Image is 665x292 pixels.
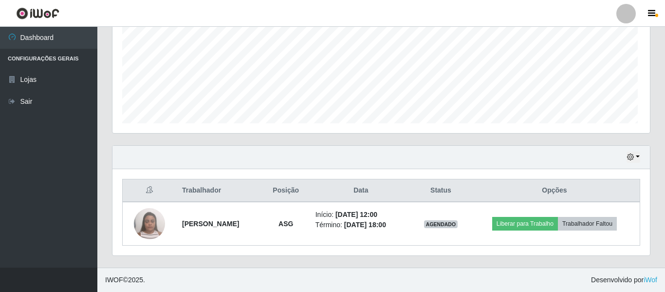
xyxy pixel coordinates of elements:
[492,217,558,231] button: Liberar para Trabalho
[344,221,386,229] time: [DATE] 18:00
[182,220,239,228] strong: [PERSON_NAME]
[16,7,59,19] img: CoreUI Logo
[315,220,406,230] li: Término:
[134,203,165,244] img: 1756738069373.jpeg
[412,179,469,202] th: Status
[335,211,377,218] time: [DATE] 12:00
[469,179,640,202] th: Opções
[315,210,406,220] li: Início:
[644,276,657,284] a: iWof
[176,179,262,202] th: Trabalhador
[105,275,145,285] span: © 2025 .
[262,179,310,202] th: Posição
[310,179,412,202] th: Data
[591,275,657,285] span: Desenvolvido por
[558,217,617,231] button: Trabalhador Faltou
[105,276,123,284] span: IWOF
[278,220,293,228] strong: ASG
[424,220,458,228] span: AGENDADO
